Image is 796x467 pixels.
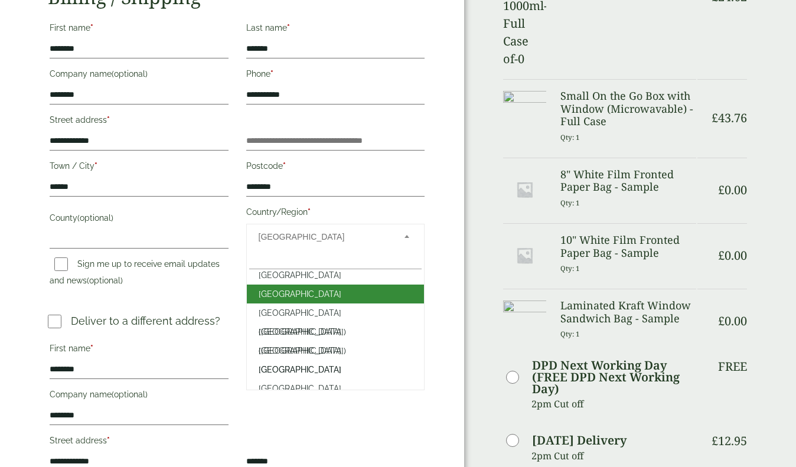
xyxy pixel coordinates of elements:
label: Street address [50,112,229,132]
label: Town / City [50,158,229,178]
p: Free [718,360,747,374]
span: £ [712,110,718,126]
abbr: required [107,436,110,445]
small: Qty: 1 [560,329,580,338]
abbr: required [283,161,286,171]
input: Sign me up to receive email updates and news(optional) [54,257,68,271]
li: [GEOGRAPHIC_DATA] ([GEOGRAPHIC_DATA]) [247,303,425,322]
h3: 8" White Film Fronted Paper Bag - Sample [560,168,696,194]
label: Street address [50,432,229,452]
span: £ [718,182,725,198]
abbr: required [107,115,110,125]
h3: Small On the Go Box with Window (Microwavable) - Full Case [560,90,696,128]
li: [GEOGRAPHIC_DATA] [247,360,425,379]
label: DPD Next Working Day (FREE DPD Next Working Day) [532,360,696,395]
span: £ [718,313,725,329]
small: Qty: 1 [560,198,580,207]
abbr: required [308,207,311,217]
bdi: 0.00 [718,313,747,329]
bdi: 43.76 [712,110,747,126]
small: Qty: 1 [560,264,580,273]
span: Country/Region [246,224,425,249]
label: Last name [246,19,425,40]
label: [DATE] Delivery [532,435,627,446]
span: Italy [259,224,389,249]
span: (optional) [112,69,148,79]
label: Postcode [246,158,425,178]
bdi: 0.00 [718,247,747,263]
label: Company name [50,66,229,86]
small: Qty: 1 [560,133,580,142]
img: Placeholder [503,168,546,211]
span: (optional) [112,390,148,399]
li: [GEOGRAPHIC_DATA] ([GEOGRAPHIC_DATA]) [247,285,425,303]
span: £ [718,247,725,263]
abbr: required [90,23,93,32]
label: Country/Region [246,204,425,224]
label: First name [50,19,229,40]
img: Placeholder [503,234,546,277]
bdi: 0.00 [718,182,747,198]
abbr: required [94,161,97,171]
span: (optional) [87,276,123,285]
li: [GEOGRAPHIC_DATA] [247,341,425,360]
h3: 10" White Film Fronted Paper Bag - Sample [560,234,696,259]
abbr: required [287,23,290,32]
li: [GEOGRAPHIC_DATA] [247,266,425,285]
label: Company name [50,386,229,406]
li: [GEOGRAPHIC_DATA] [247,379,425,398]
abbr: required [90,344,93,353]
label: First name [50,340,229,360]
p: Deliver to a different address? [71,313,220,329]
abbr: required [270,69,273,79]
li: [GEOGRAPHIC_DATA] ([GEOGRAPHIC_DATA]) [GEOGRAPHIC_DATA] [247,322,425,341]
label: Sign me up to receive email updates and news [50,259,220,289]
label: County [50,210,229,230]
span: (optional) [77,213,113,223]
p: 2pm Cut off [531,447,696,465]
h3: Laminated Kraft Window Sandwich Bag - Sample [560,299,696,325]
span: £ [712,433,718,449]
label: Phone [246,66,425,86]
bdi: 12.95 [712,433,747,449]
p: 2pm Cut off [531,395,696,413]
